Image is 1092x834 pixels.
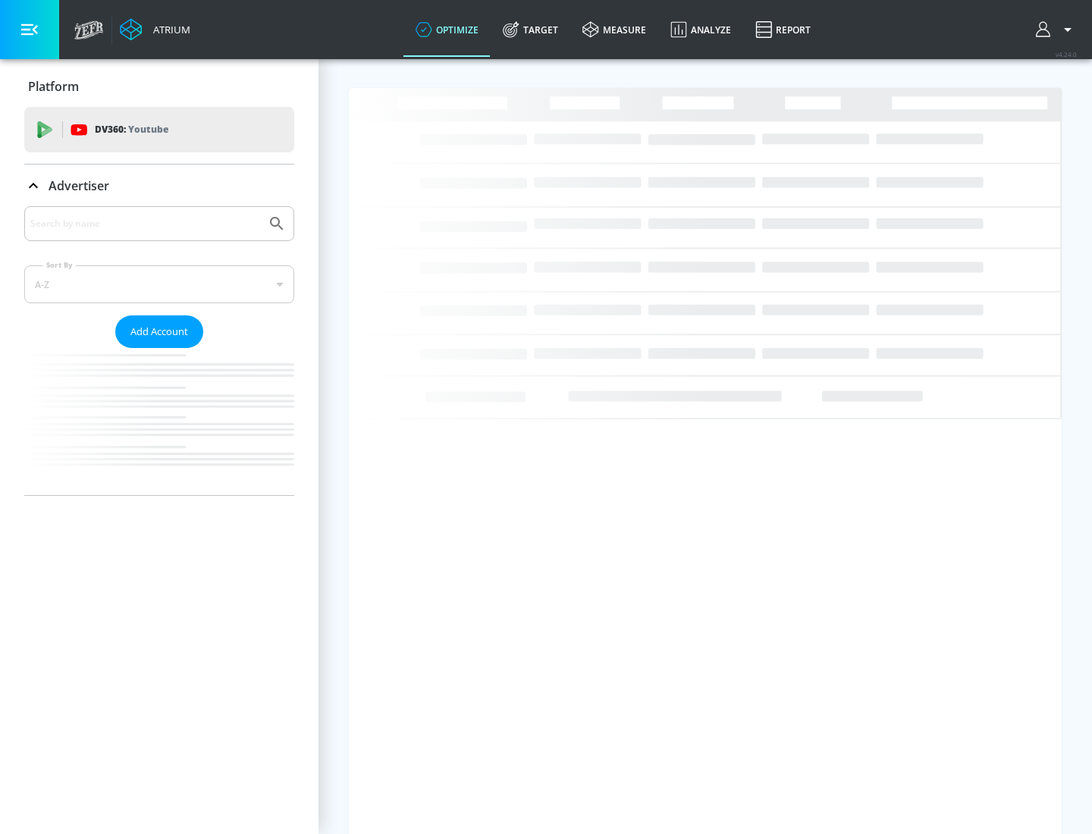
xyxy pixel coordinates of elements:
[49,177,109,194] p: Advertiser
[743,2,823,57] a: Report
[24,265,294,303] div: A-Z
[403,2,491,57] a: optimize
[95,121,168,138] p: DV360:
[30,214,260,234] input: Search by name
[115,315,203,348] button: Add Account
[658,2,743,57] a: Analyze
[24,348,294,495] nav: list of Advertiser
[24,65,294,108] div: Platform
[43,260,76,270] label: Sort By
[570,2,658,57] a: measure
[130,323,188,340] span: Add Account
[120,18,190,41] a: Atrium
[147,23,190,36] div: Atrium
[491,2,570,57] a: Target
[24,206,294,495] div: Advertiser
[1056,50,1077,58] span: v 4.24.0
[24,165,294,207] div: Advertiser
[128,121,168,137] p: Youtube
[24,107,294,152] div: DV360: Youtube
[28,78,79,95] p: Platform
